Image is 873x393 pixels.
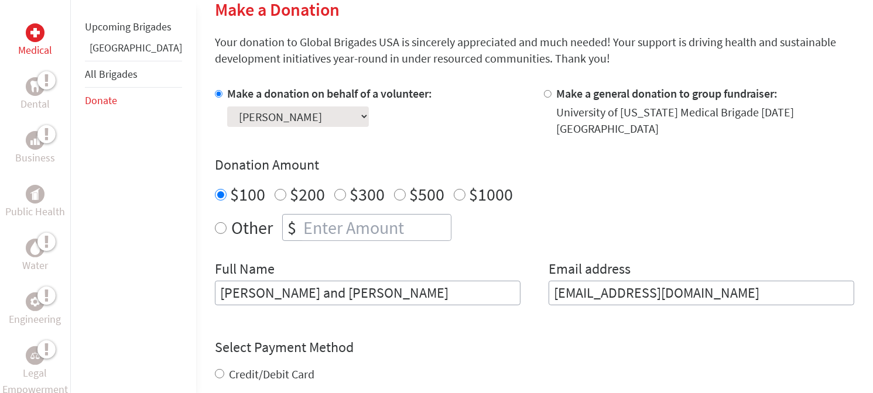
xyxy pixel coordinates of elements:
label: Full Name [215,260,275,281]
img: Engineering [30,297,40,306]
label: $500 [409,183,444,205]
p: Business [15,150,55,166]
label: Credit/Debit Card [229,367,314,381]
div: Public Health [26,185,44,204]
label: $200 [290,183,325,205]
p: Water [22,257,48,274]
div: Medical [26,23,44,42]
div: University of [US_STATE] Medical Brigade [DATE] [GEOGRAPHIC_DATA] [556,104,854,137]
img: Legal Empowerment [30,352,40,359]
label: $1000 [469,183,513,205]
a: All Brigades [85,67,138,81]
li: Donate [85,88,182,113]
a: MedicalMedical [18,23,52,58]
label: $100 [230,183,265,205]
div: Business [26,131,44,150]
a: WaterWater [22,239,48,274]
input: Your Email [549,281,854,305]
h4: Select Payment Method [215,338,854,357]
label: Make a general donation to group fundraiser: [556,86,778,101]
div: $ [283,215,301,240]
label: Other [231,214,273,241]
a: EngineeringEngineering [9,292,61,327]
label: Email address [549,260,631,281]
a: [GEOGRAPHIC_DATA] [90,41,182,54]
p: Dental [20,96,50,112]
div: Dental [26,77,44,96]
li: All Brigades [85,61,182,88]
li: Guatemala [85,40,182,61]
div: Legal Empowerment [26,346,44,365]
a: Donate [85,94,117,107]
div: Engineering [26,292,44,311]
img: Medical [30,28,40,37]
img: Water [30,241,40,254]
p: Medical [18,42,52,58]
div: Water [26,239,44,257]
img: Business [30,136,40,145]
label: Make a donation on behalf of a volunteer: [227,86,432,101]
img: Dental [30,81,40,92]
input: Enter Full Name [215,281,521,305]
a: BusinessBusiness [15,131,55,166]
p: Engineering [9,311,61,327]
a: DentalDental [20,77,50,112]
label: $300 [350,183,385,205]
a: Upcoming Brigades [85,20,172,33]
p: Your donation to Global Brigades USA is sincerely appreciated and much needed! Your support is dr... [215,34,854,67]
a: Public HealthPublic Health [5,185,65,220]
img: Public Health [30,188,40,200]
h4: Donation Amount [215,156,854,174]
p: Public Health [5,204,65,220]
input: Enter Amount [301,215,451,240]
li: Upcoming Brigades [85,14,182,40]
